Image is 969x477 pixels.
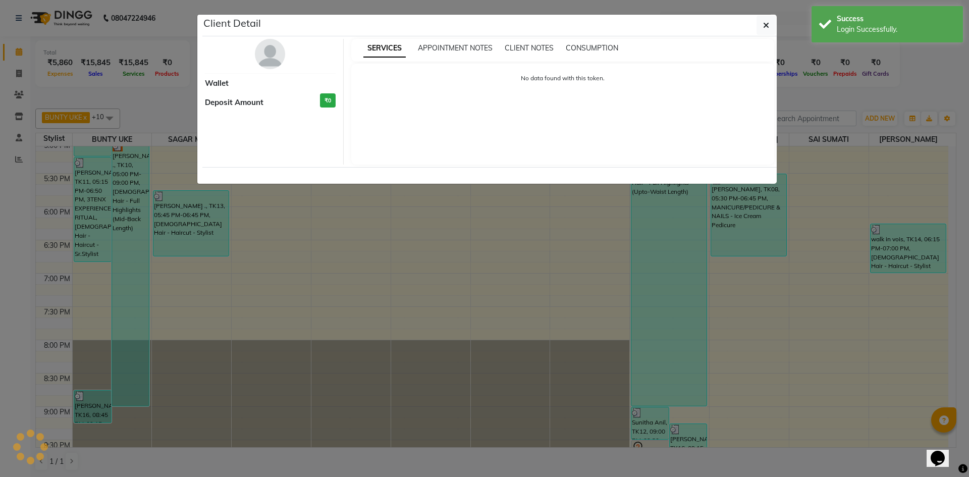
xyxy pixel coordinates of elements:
span: CONSUMPTION [566,43,618,52]
p: No data found with this token. [361,74,765,83]
span: SERVICES [363,39,406,58]
div: Login Successfully. [837,24,955,35]
div: Success [837,14,955,24]
span: CLIENT NOTES [505,43,554,52]
iframe: chat widget [927,437,959,467]
h5: Client Detail [203,16,261,31]
h3: ₹0 [320,93,336,108]
span: Wallet [205,78,229,89]
img: avatar [255,39,285,69]
span: Deposit Amount [205,97,263,109]
span: APPOINTMENT NOTES [418,43,493,52]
